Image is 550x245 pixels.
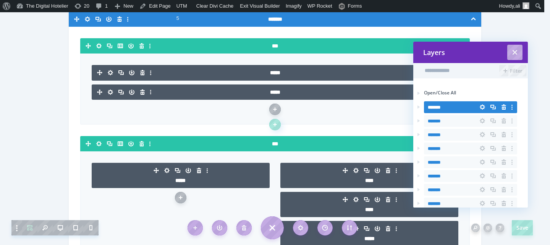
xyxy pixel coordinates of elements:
span: 5 [176,15,179,21]
span: ali [515,3,520,9]
button: Save [512,220,533,235]
button: Open/Close All [413,90,458,99]
div: Open/Close All [424,90,456,96]
span: Layers [423,48,445,57]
